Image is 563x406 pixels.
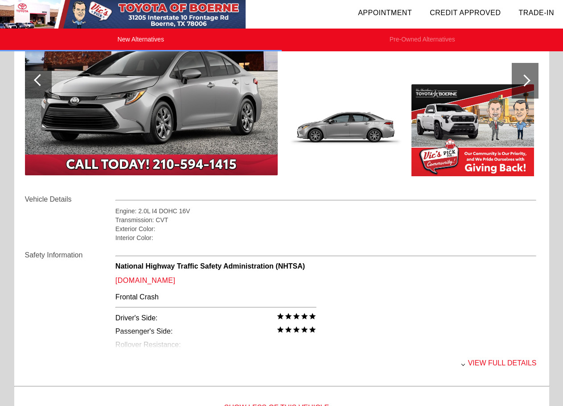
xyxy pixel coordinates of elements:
div: Transmission: CVT [115,215,537,224]
i: star [292,312,300,320]
div: Interior Color: [115,233,537,242]
i: star [308,326,316,334]
i: star [276,326,284,334]
a: Appointment [358,9,412,17]
div: Engine: 2.0L I4 DOHC 16V [115,207,537,215]
div: Passenger's Side: [115,325,316,338]
a: Credit Approved [430,9,501,17]
img: image.aspx [411,84,534,176]
i: star [308,312,316,320]
i: star [284,326,292,334]
div: Vehicle Details [25,194,115,205]
i: star [276,312,284,320]
i: star [284,312,292,320]
a: Trade-In [518,9,554,17]
div: Safety Information [25,250,115,261]
i: star [300,312,308,320]
i: star [292,326,300,334]
strong: National Highway Traffic Safety Administration (NHTSA) [115,262,305,270]
div: Frontal Crash [115,291,316,303]
img: image.aspx [284,84,407,176]
div: View full details [115,352,537,375]
i: star [300,326,308,334]
div: Driver's Side: [115,311,316,325]
a: [DOMAIN_NAME] [115,277,176,284]
div: Exterior Color: [115,224,537,233]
